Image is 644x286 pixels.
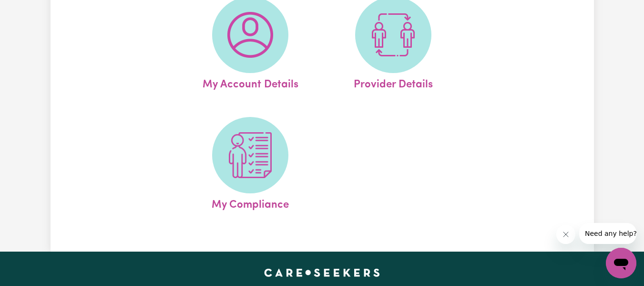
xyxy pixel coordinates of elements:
[354,73,433,93] span: Provider Details
[556,225,575,244] iframe: Close message
[579,223,636,244] iframe: Message from company
[212,193,289,213] span: My Compliance
[203,73,298,93] span: My Account Details
[182,117,319,213] a: My Compliance
[606,248,636,278] iframe: Button to launch messaging window
[6,7,58,14] span: Need any help?
[264,269,380,276] a: Careseekers home page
